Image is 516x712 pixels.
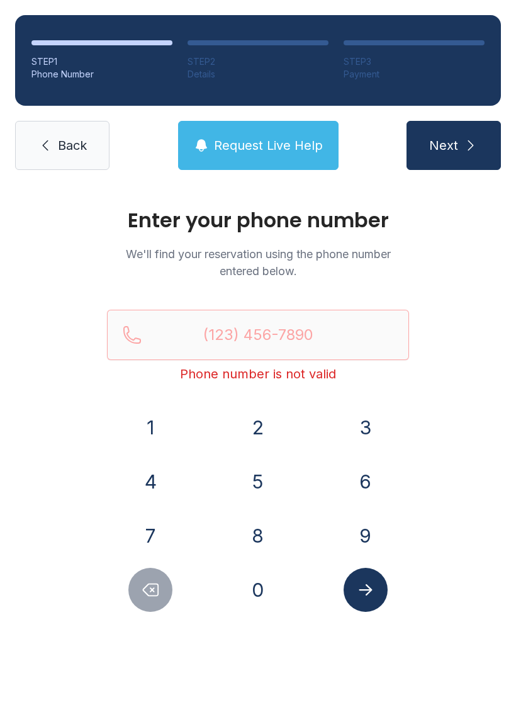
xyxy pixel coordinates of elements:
div: STEP 2 [188,55,328,68]
div: Phone number is not valid [107,365,409,383]
div: Payment [344,68,485,81]
button: 3 [344,405,388,449]
button: Submit lookup form [344,568,388,612]
button: 7 [128,514,172,558]
button: 0 [236,568,280,612]
button: 2 [236,405,280,449]
span: Request Live Help [214,137,323,154]
button: 8 [236,514,280,558]
div: Details [188,68,328,81]
button: 6 [344,460,388,504]
button: 9 [344,514,388,558]
h1: Enter your phone number [107,210,409,230]
div: STEP 3 [344,55,485,68]
input: Reservation phone number [107,310,409,360]
span: Back [58,137,87,154]
span: Next [429,137,458,154]
button: Delete number [128,568,172,612]
div: STEP 1 [31,55,172,68]
button: 4 [128,460,172,504]
p: We'll find your reservation using the phone number entered below. [107,246,409,280]
div: Phone Number [31,68,172,81]
button: 5 [236,460,280,504]
button: 1 [128,405,172,449]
